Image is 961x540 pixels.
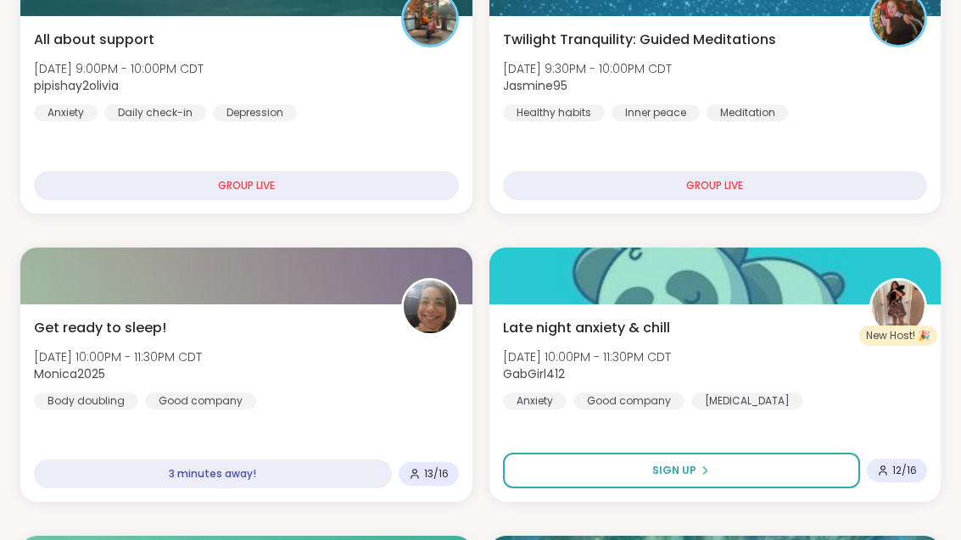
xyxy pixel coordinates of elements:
span: All about support [34,30,154,50]
span: 13 / 16 [424,467,449,481]
div: Body doubling [34,392,138,409]
img: Monica2025 [404,281,456,333]
button: Sign Up [503,453,861,488]
span: 12 / 16 [892,464,917,477]
b: GabGirl412 [503,365,565,382]
div: Daily check-in [104,104,206,121]
b: Monica2025 [34,365,105,382]
span: [DATE] 9:00PM - 10:00PM CDT [34,60,204,77]
div: [MEDICAL_DATA] [691,392,803,409]
div: Anxiety [503,392,567,409]
span: Late night anxiety & chill [503,318,670,338]
div: Depression [213,104,297,121]
span: [DATE] 10:00PM - 11:30PM CDT [34,348,202,365]
div: Healthy habits [503,104,605,121]
div: Good company [573,392,684,409]
div: GROUP LIVE [34,171,459,200]
span: [DATE] 9:30PM - 10:00PM CDT [503,60,672,77]
div: Inner peace [612,104,700,121]
span: Sign Up [652,463,696,478]
div: 3 minutes away! [34,459,392,488]
div: New Host! 🎉 [859,326,937,346]
img: GabGirl412 [872,281,925,333]
div: Anxiety [34,104,98,121]
b: Jasmine95 [503,77,567,94]
span: Get ready to sleep! [34,318,166,338]
b: pipishay2olivia [34,77,119,94]
div: GROUP LIVE [503,171,928,200]
span: [DATE] 10:00PM - 11:30PM CDT [503,348,671,365]
span: Twilight Tranquility: Guided Meditations [503,30,776,50]
div: Good company [145,392,256,409]
div: Meditation [707,104,789,121]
